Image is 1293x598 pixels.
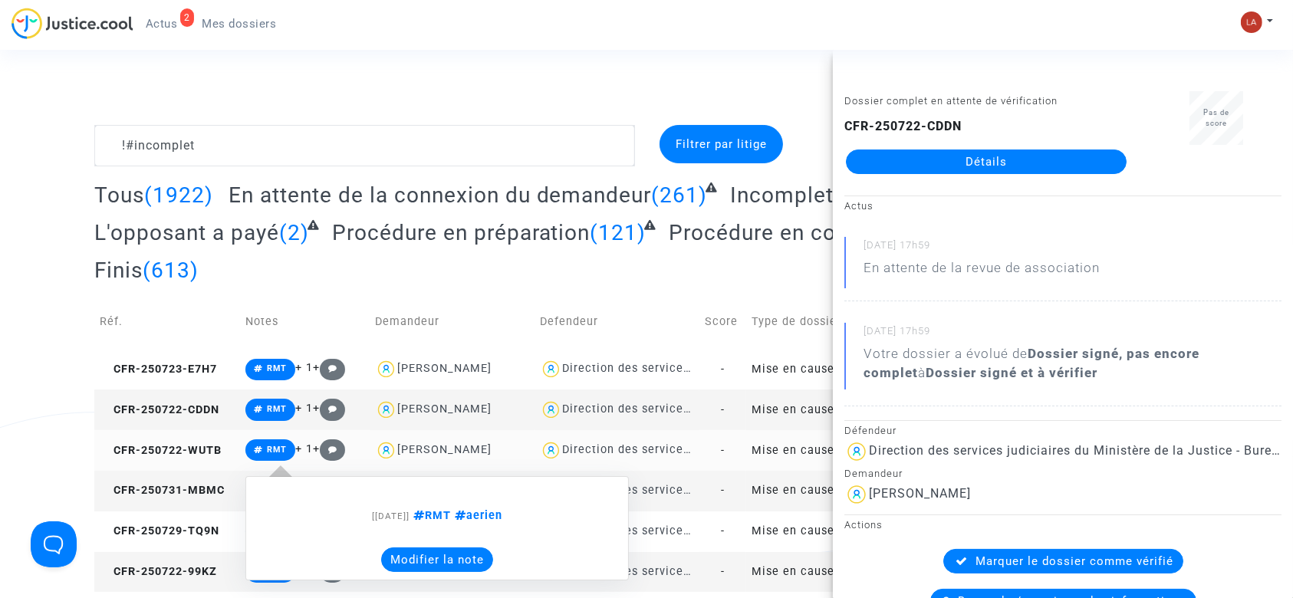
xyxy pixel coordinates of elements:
[562,402,988,416] div: Direction des services judiciaires du Ministère de la Justice - Bureau FIP4
[721,403,725,416] span: -
[721,444,725,457] span: -
[844,439,869,464] img: icon-user.svg
[746,389,911,430] td: Mise en cause de la responsabilité de l'Etat pour lenteur excessive de la Justice (sans requête)
[370,294,535,349] td: Demandeur
[844,425,897,436] small: Défendeur
[869,486,971,501] div: [PERSON_NAME]
[540,439,562,462] img: icon-user.svg
[267,445,287,455] span: RMT
[844,519,883,531] small: Actions
[94,220,279,245] span: L'opposant a payé
[540,358,562,380] img: icon-user.svg
[562,362,988,375] div: Direction des services judiciaires du Ministère de la Justice - Bureau FIP4
[535,294,699,349] td: Defendeur
[279,220,309,245] span: (2)
[676,137,767,151] span: Filtrer par litige
[295,361,313,374] span: + 1
[267,404,287,414] span: RMT
[31,521,77,567] iframe: Help Scout Beacon - Open
[410,509,451,522] span: RMT
[1203,108,1229,127] span: Pas de score
[381,547,493,572] button: Modifier la note
[540,399,562,421] img: icon-user.svg
[721,524,725,537] span: -
[652,182,708,208] span: (261)
[669,220,867,245] span: Procédure en cours
[721,363,725,376] span: -
[100,444,222,457] span: CFR-250722-WUTB
[746,471,911,511] td: Mise en cause de la responsabilité de l'Etat pour lenteur excessive de la Justice (sans requête)
[864,324,1281,344] small: [DATE] 17h59
[180,8,194,27] div: 2
[746,552,911,593] td: Mise en cause de la responsabilité de l'Etat pour lenteur excessive de la Justice (sans requête)
[451,509,502,522] span: aerien
[1241,11,1262,33] img: 3f9b7d9779f7b0ffc2b90d026f0682a9
[397,402,492,416] div: [PERSON_NAME]
[94,258,143,283] span: Finis
[313,442,346,455] span: +
[100,363,217,376] span: CFR-250723-E7H7
[133,12,190,35] a: 2Actus
[397,362,492,375] div: [PERSON_NAME]
[313,361,346,374] span: +
[591,220,646,245] span: (121)
[844,95,1058,107] small: Dossier complet en attente de vérification
[864,238,1281,258] small: [DATE] 17h59
[844,200,874,212] small: Actus
[846,149,1127,174] a: Détails
[267,363,287,373] span: RMT
[143,258,199,283] span: (613)
[746,430,911,471] td: Mise en cause de la responsabilité de l'Etat pour lenteur excessive de la Justice (sans requête)
[313,402,346,415] span: +
[295,442,313,455] span: + 1
[562,443,988,456] div: Direction des services judiciaires du Ministère de la Justice - Bureau FIP4
[12,8,133,39] img: jc-logo.svg
[190,12,289,35] a: Mes dossiers
[375,439,397,462] img: icon-user.svg
[202,17,277,31] span: Mes dossiers
[240,294,370,349] td: Notes
[100,484,225,497] span: CFR-250731-MBMC
[864,346,1199,380] b: Dossier signé, pas encore complet
[844,119,962,133] b: CFR-250722-CDDN
[746,294,911,349] td: Type de dossier
[699,294,746,349] td: Score
[94,182,144,208] span: Tous
[844,468,903,479] small: Demandeur
[397,443,492,456] div: [PERSON_NAME]
[746,349,911,389] td: Mise en cause de la responsabilité de l'Etat pour lenteur excessive de la Justice (sans requête)
[100,403,219,416] span: CFR-250722-CDDN
[144,182,213,208] span: (1922)
[730,182,845,208] span: Incomplets
[375,358,397,380] img: icon-user.svg
[864,258,1100,285] p: En attente de la revue de association
[864,344,1281,383] div: Votre dossier a évolué de à
[94,294,240,349] td: Réf.
[100,565,217,578] span: CFR-250722-99KZ
[926,365,1097,380] b: Dossier signé et à vérifier
[746,511,911,552] td: Mise en cause de la responsabilité de l'Etat pour lenteur excessive de la Justice (sans requête)
[375,399,397,421] img: icon-user.svg
[721,484,725,497] span: -
[372,511,410,521] span: [[DATE]]
[229,182,652,208] span: En attente de la connexion du demandeur
[100,524,219,537] span: CFR-250729-TQ9N
[844,482,869,507] img: icon-user.svg
[146,17,178,31] span: Actus
[976,554,1174,568] span: Marquer le dossier comme vérifié
[721,565,725,578] span: -
[295,402,313,415] span: + 1
[332,220,591,245] span: Procédure en préparation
